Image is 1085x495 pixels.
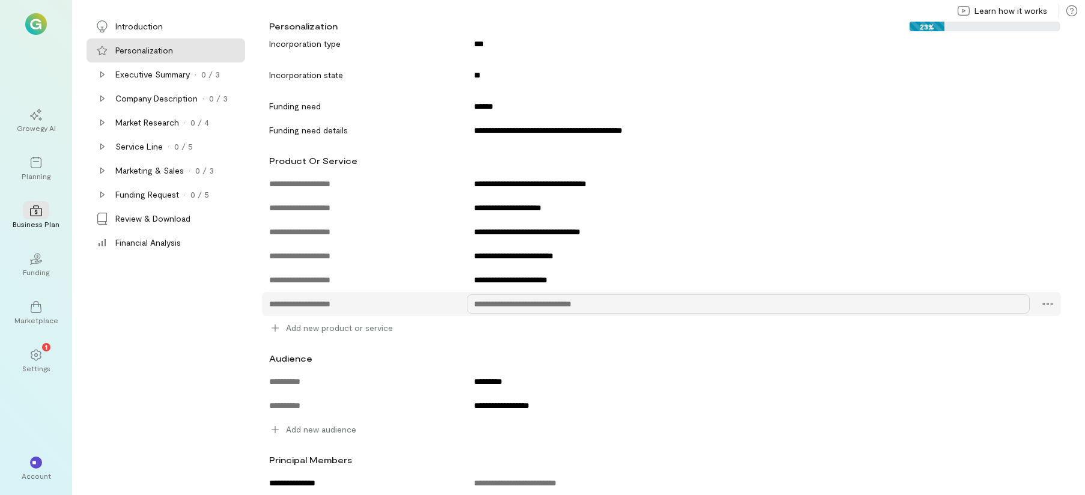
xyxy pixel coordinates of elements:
[189,165,190,177] div: ·
[115,141,163,153] div: Service Line
[115,68,190,80] div: Executive Summary
[115,165,184,177] div: Marketing & Sales
[115,117,179,129] div: Market Research
[22,171,50,181] div: Planning
[115,20,163,32] div: Introduction
[45,341,47,352] span: 1
[286,424,356,436] span: Add new audience
[115,93,198,105] div: Company Description
[22,363,50,373] div: Settings
[209,93,228,105] div: 0 / 3
[14,291,58,335] a: Marketplace
[14,339,58,383] a: Settings
[195,165,214,177] div: 0 / 3
[184,189,186,201] div: ·
[269,20,338,32] div: Personalization
[168,141,169,153] div: ·
[262,65,462,81] div: Incorporation state
[115,189,179,201] div: Funding Request
[14,147,58,190] a: Planning
[14,99,58,142] a: Growegy AI
[115,213,190,225] div: Review & Download
[190,189,209,201] div: 0 / 5
[17,123,56,133] div: Growegy AI
[14,195,58,238] a: Business Plan
[262,97,462,112] div: Funding need
[201,68,220,80] div: 0 / 3
[190,117,209,129] div: 0 / 4
[14,315,58,325] div: Marketplace
[202,93,204,105] div: ·
[195,68,196,80] div: ·
[269,353,312,363] span: audience
[184,117,186,129] div: ·
[262,121,462,136] div: Funding need details
[115,44,173,56] div: Personalization
[115,237,181,249] div: Financial Analysis
[269,156,357,166] span: product or service
[269,455,352,465] span: Principal members
[174,141,193,153] div: 0 / 5
[13,219,59,229] div: Business Plan
[23,267,49,277] div: Funding
[262,34,462,50] div: Incorporation type
[974,5,1047,17] span: Learn how it works
[286,322,393,334] span: Add new product or service
[14,243,58,287] a: Funding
